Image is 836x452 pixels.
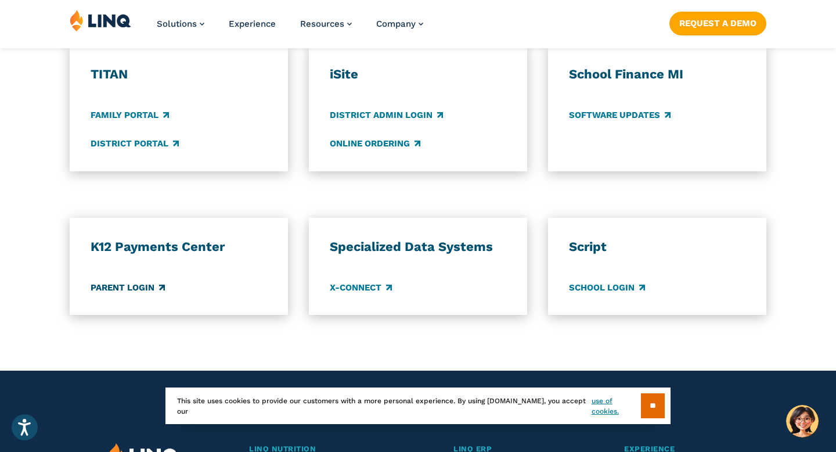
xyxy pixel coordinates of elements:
a: District Admin Login [330,109,443,121]
span: Company [376,19,416,29]
a: Family Portal [91,109,169,121]
a: Request a Demo [669,12,766,35]
a: Experience [229,19,276,29]
a: Solutions [157,19,204,29]
a: X-Connect [330,281,392,294]
a: Parent Login [91,281,165,294]
span: Solutions [157,19,197,29]
a: School Login [569,281,645,294]
nav: Primary Navigation [157,9,423,48]
div: This site uses cookies to provide our customers with a more personal experience. By using [DOMAIN... [165,388,671,424]
h3: iSite [330,66,506,82]
button: Hello, have a question? Let’s chat. [786,405,819,437]
h3: K12 Payments Center [91,239,267,255]
a: Company [376,19,423,29]
img: LINQ | K‑12 Software [70,9,131,31]
h3: School Finance MI [569,66,745,82]
h3: Specialized Data Systems [330,239,506,255]
a: Resources [300,19,352,29]
a: use of cookies. [592,396,641,417]
a: District Portal [91,138,179,150]
span: Resources [300,19,344,29]
h3: TITAN [91,66,267,82]
nav: Button Navigation [669,9,766,35]
a: Software Updates [569,109,671,121]
a: Online Ordering [330,138,420,150]
h3: Script [569,239,745,255]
